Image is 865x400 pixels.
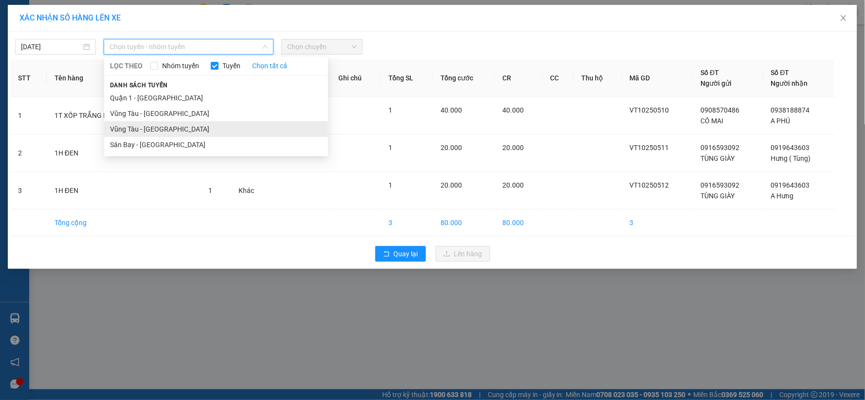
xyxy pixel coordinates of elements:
[93,43,171,55] div: A Hưng
[771,106,810,114] span: 0938188874
[47,134,201,172] td: 1H ĐEN
[543,59,574,97] th: CC
[495,59,543,97] th: CR
[93,9,116,19] span: Nhận:
[701,144,740,152] span: 0916593092
[701,79,732,87] span: Người gửi
[8,32,86,43] div: TÙNG GIÀY
[381,210,433,236] td: 3
[287,39,356,54] span: Chọn chuyến
[47,210,201,236] td: Tổng cộng
[771,117,791,125] span: A PHÚ
[93,55,171,69] div: 0919643603
[388,144,392,152] span: 1
[381,59,433,97] th: Tổng SL
[104,121,328,137] li: Vũng Tàu - [GEOGRAPHIC_DATA]
[840,14,847,22] span: close
[441,144,462,152] span: 20.000
[701,154,735,162] span: TÙNG GIÀY
[47,172,201,210] td: 1H ĐEN
[701,181,740,189] span: 0916593092
[209,187,213,194] span: 1
[495,210,543,236] td: 80.000
[104,137,328,152] li: Sân Bay - [GEOGRAPHIC_DATA]
[47,97,201,134] td: 1T XỐP TRẮNG BỌC NILON XANH
[574,59,622,97] th: Thu hộ
[701,106,740,114] span: 0908570486
[630,144,669,152] span: VT10250511
[8,43,86,57] div: 0916593092
[104,81,174,90] span: Danh sách tuyến
[93,8,171,43] div: VP 184 [PERSON_NAME] - HCM
[110,60,143,71] span: LỌC THEO
[375,246,426,262] button: rollbackQuay lại
[503,181,524,189] span: 20.000
[10,134,47,172] td: 2
[771,154,811,162] span: Hưng ( Tùng)
[441,181,462,189] span: 20.000
[436,246,490,262] button: uploadLên hàng
[10,97,47,134] td: 1
[331,59,381,97] th: Ghi chú
[701,69,719,76] span: Số ĐT
[19,13,121,22] span: XÁC NHẬN SỐ HÀNG LÊN XE
[47,59,201,97] th: Tên hàng
[433,210,495,236] td: 80.000
[10,172,47,210] td: 3
[219,60,244,71] span: Tuyến
[701,192,735,200] span: TÙNG GIÀY
[107,69,144,86] span: VPSG
[630,181,669,189] span: VT10250512
[433,59,495,97] th: Tổng cước
[383,250,390,258] span: rollback
[8,8,86,32] div: VP 108 [PERSON_NAME]
[503,106,524,114] span: 40.000
[771,192,794,200] span: A Hưng
[622,210,693,236] td: 3
[830,5,857,32] button: Close
[104,106,328,121] li: Vũng Tàu - [GEOGRAPHIC_DATA]
[388,106,392,114] span: 1
[252,60,287,71] a: Chọn tất cả
[110,39,268,54] span: Chọn tuyến - nhóm tuyến
[771,144,810,152] span: 0919643603
[503,144,524,152] span: 20.000
[771,181,810,189] span: 0919643603
[388,181,392,189] span: 1
[622,59,693,97] th: Mã GD
[21,41,81,52] input: 15/10/2025
[394,248,418,259] span: Quay lại
[231,172,271,210] td: Khác
[441,106,462,114] span: 40.000
[158,60,203,71] span: Nhóm tuyến
[630,106,669,114] span: VT10250510
[10,59,47,97] th: STT
[8,9,23,19] span: Gửi:
[104,90,328,106] li: Quận 1 - [GEOGRAPHIC_DATA]
[701,117,724,125] span: CÔ MAI
[771,79,808,87] span: Người nhận
[771,69,790,76] span: Số ĐT
[262,44,268,50] span: down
